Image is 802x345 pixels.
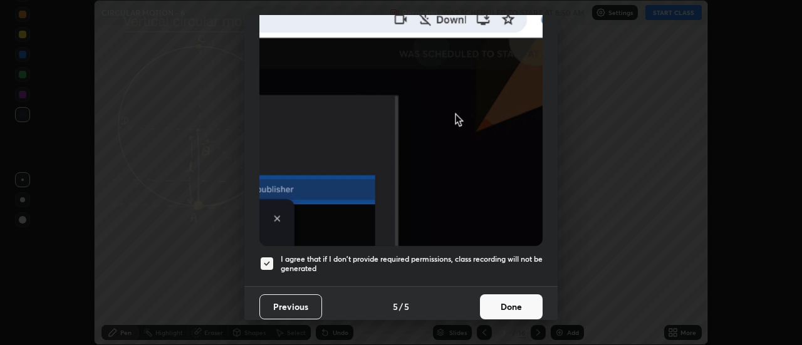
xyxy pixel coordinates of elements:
[399,300,403,313] h4: /
[281,254,543,274] h5: I agree that if I don't provide required permissions, class recording will not be generated
[404,300,409,313] h4: 5
[480,294,543,319] button: Done
[393,300,398,313] h4: 5
[259,294,322,319] button: Previous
